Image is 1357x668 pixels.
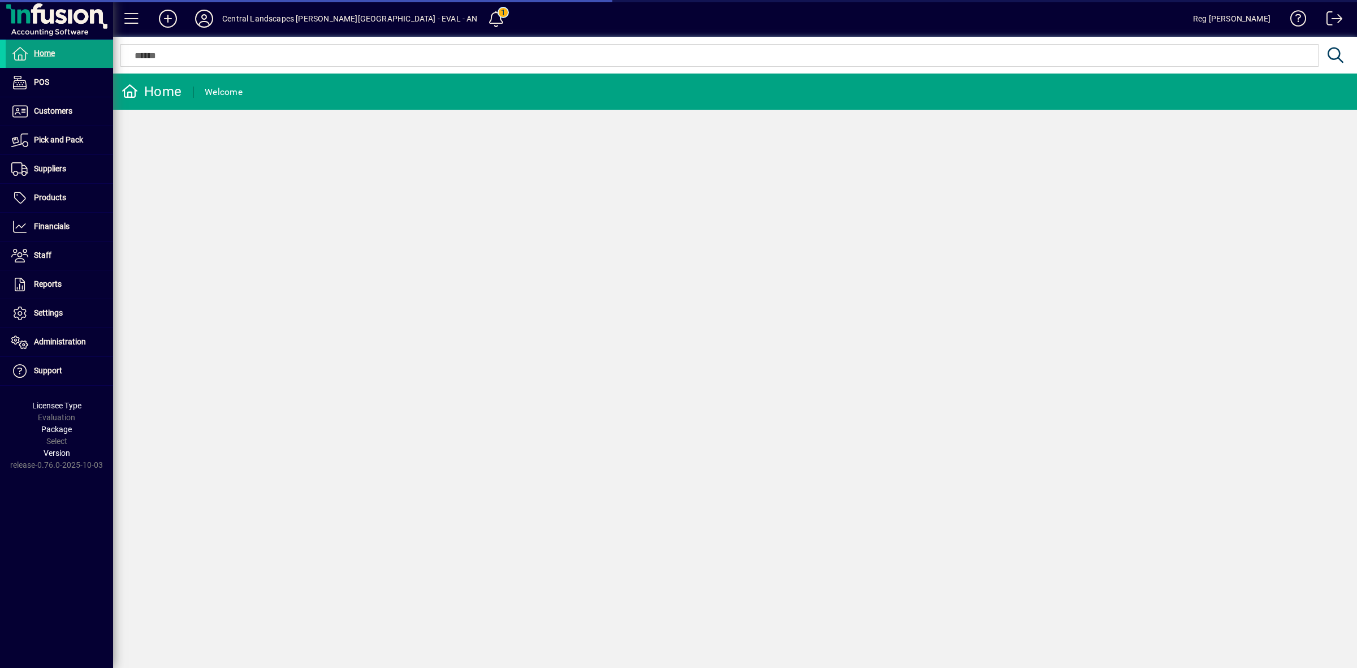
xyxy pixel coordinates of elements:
[44,449,70,458] span: Version
[32,401,81,410] span: Licensee Type
[34,135,83,144] span: Pick and Pack
[6,357,113,385] a: Support
[34,164,66,173] span: Suppliers
[6,184,113,212] a: Products
[34,106,72,115] span: Customers
[34,279,62,288] span: Reports
[6,97,113,126] a: Customers
[1282,2,1307,39] a: Knowledge Base
[222,10,478,28] div: Central Landscapes [PERSON_NAME][GEOGRAPHIC_DATA] - EVAL - AN
[122,83,181,101] div: Home
[34,337,86,346] span: Administration
[34,49,55,58] span: Home
[6,270,113,299] a: Reports
[34,222,70,231] span: Financials
[6,126,113,154] a: Pick and Pack
[6,242,113,270] a: Staff
[34,308,63,317] span: Settings
[41,425,72,434] span: Package
[6,299,113,327] a: Settings
[34,193,66,202] span: Products
[6,213,113,241] a: Financials
[150,8,186,29] button: Add
[205,83,243,101] div: Welcome
[34,77,49,87] span: POS
[1193,10,1270,28] div: Reg [PERSON_NAME]
[6,155,113,183] a: Suppliers
[1318,2,1343,39] a: Logout
[186,8,222,29] button: Profile
[6,68,113,97] a: POS
[34,366,62,375] span: Support
[34,251,51,260] span: Staff
[6,328,113,356] a: Administration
